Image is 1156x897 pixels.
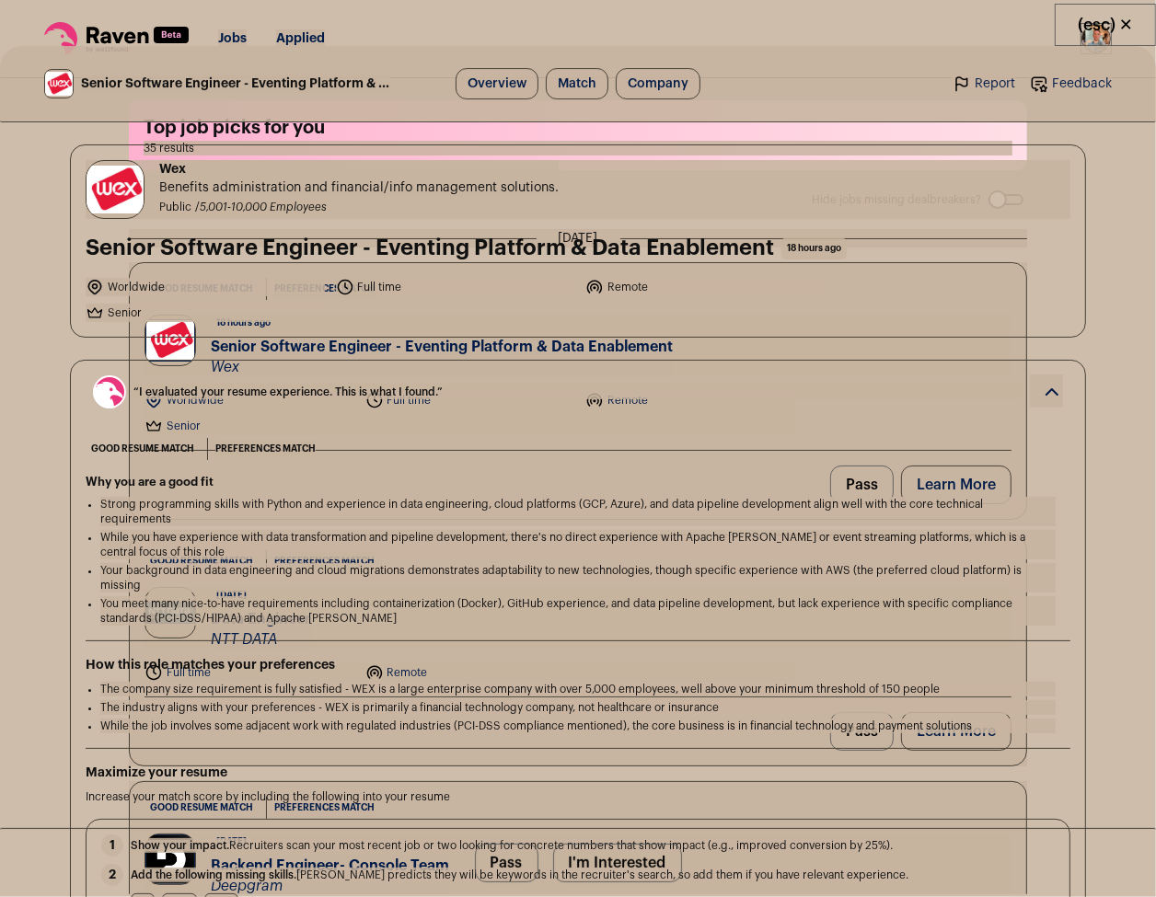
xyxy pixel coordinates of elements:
[200,201,327,213] span: 5,001-10,000 Employees
[86,278,325,296] li: Worldwide
[456,68,538,99] a: Overview
[100,497,1056,526] li: Strong programming skills with Python and experience in data engineering, cloud platforms (GCP, A...
[86,234,774,263] h1: Senior Software Engineer - Eventing Platform & Data Enablement
[159,160,559,178] span: Wex
[86,438,200,460] div: good resume match
[86,656,1070,674] h2: How this role matches your preferences
[159,201,195,214] li: Public
[87,166,144,213] img: 6ab67cd2cf17fd0d0cc382377698315955706a931088c98580e57bcffc808660.jpg
[86,764,1070,782] h2: Maximize your resume
[546,68,608,99] a: Match
[86,304,325,322] li: Senior
[195,201,327,214] li: /
[45,72,73,95] img: 6ab67cd2cf17fd0d0cc382377698315955706a931088c98580e57bcffc808660.jpg
[100,682,1056,696] li: The company size requirement is fully satisfied - WEX is a large enterprise company with over 5,0...
[86,789,1070,804] p: Increase your match score by including the following into your resume
[1055,4,1156,46] button: Close modal
[100,530,1056,559] li: While you have experience with data transformation and pipeline development, there's no direct ex...
[953,75,1015,93] a: Report
[81,75,390,93] span: Senior Software Engineer - Eventing Platform & Data Enablement
[1030,75,1112,93] a: Feedback
[100,719,1056,733] li: While the job involves some adjacent work with regulated industries (PCI-DSS compliance mentioned...
[100,596,1056,626] li: You meet many nice-to-have requirements including containerization (Docker), GitHub experience, a...
[215,440,316,458] span: Preferences match
[86,475,1070,489] h2: Why you are a good fit
[133,385,1023,399] span: “I evaluated your resume experience. This is what I found.”
[585,278,825,296] li: Remote
[336,278,575,296] li: Full time
[100,700,1056,715] li: The industry aligns with your preferences - WEX is primarily a financial technology company, not ...
[616,68,700,99] a: Company
[159,178,559,197] span: Benefits administration and financial/info management solutions.
[781,237,847,259] span: 18 hours ago
[475,844,538,882] button: Pass
[100,563,1056,592] li: Your background in data engineering and cloud migrations demonstrates adaptability to new technol...
[553,844,682,882] button: I'm Interested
